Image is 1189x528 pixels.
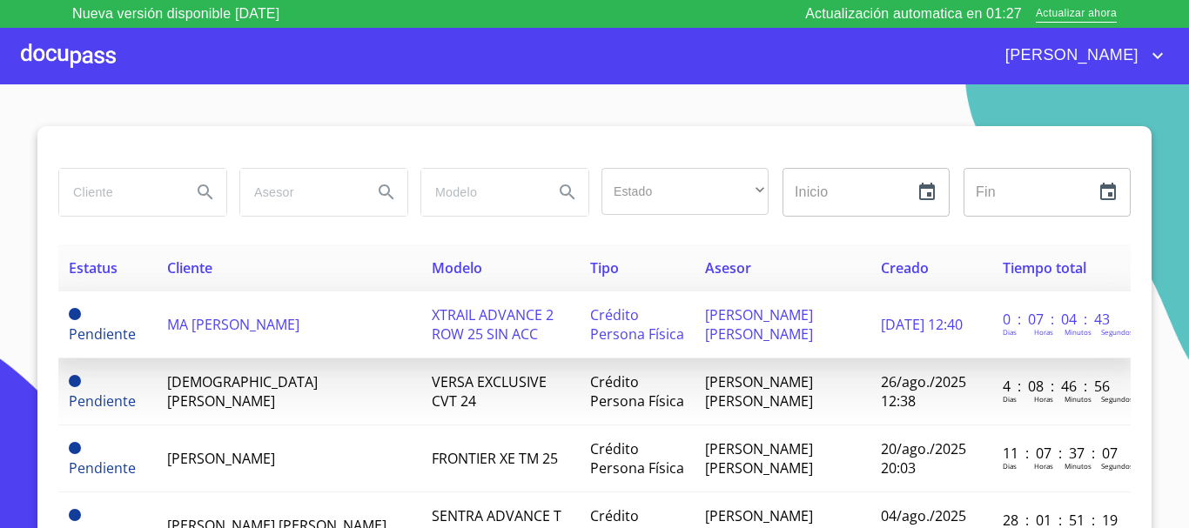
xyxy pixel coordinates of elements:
[705,305,813,344] span: [PERSON_NAME] [PERSON_NAME]
[421,169,540,216] input: search
[69,375,81,387] span: Pendiente
[432,449,558,468] span: FRONTIER XE TM 25
[1065,327,1092,337] p: Minutos
[432,372,547,411] span: VERSA EXCLUSIVE CVT 24
[1003,377,1120,396] p: 4 : 08 : 46 : 56
[547,171,588,213] button: Search
[1036,5,1117,23] span: Actualizar ahora
[167,258,212,277] span: Cliente
[1003,258,1086,277] span: Tiempo total
[1101,327,1133,337] p: Segundos
[1034,461,1053,471] p: Horas
[881,315,963,334] span: [DATE] 12:40
[69,442,81,454] span: Pendiente
[805,3,1022,24] p: Actualización automatica en 01:27
[705,372,813,411] span: [PERSON_NAME] [PERSON_NAME]
[590,258,619,277] span: Tipo
[705,439,813,478] span: [PERSON_NAME] [PERSON_NAME]
[366,171,407,213] button: Search
[185,171,226,213] button: Search
[1003,461,1017,471] p: Dias
[59,169,178,216] input: search
[992,42,1168,70] button: account of current user
[881,258,929,277] span: Creado
[167,372,318,411] span: [DEMOGRAPHIC_DATA][PERSON_NAME]
[1065,461,1092,471] p: Minutos
[881,372,966,411] span: 26/ago./2025 12:38
[705,258,751,277] span: Asesor
[1034,394,1053,404] p: Horas
[69,308,81,320] span: Pendiente
[432,305,554,344] span: XTRAIL ADVANCE 2 ROW 25 SIN ACC
[1065,394,1092,404] p: Minutos
[590,372,684,411] span: Crédito Persona Física
[1101,461,1133,471] p: Segundos
[590,305,684,344] span: Crédito Persona Física
[1003,310,1120,329] p: 0 : 07 : 04 : 43
[992,42,1147,70] span: [PERSON_NAME]
[69,509,81,521] span: Pendiente
[69,324,136,344] span: Pendiente
[69,458,136,478] span: Pendiente
[601,168,769,215] div: ​
[1003,444,1120,463] p: 11 : 07 : 37 : 07
[590,439,684,478] span: Crédito Persona Física
[240,169,359,216] input: search
[1101,394,1133,404] p: Segundos
[167,449,275,468] span: [PERSON_NAME]
[1003,327,1017,337] p: Dias
[881,439,966,478] span: 20/ago./2025 20:03
[432,258,482,277] span: Modelo
[167,315,299,334] span: MA [PERSON_NAME]
[69,258,118,277] span: Estatus
[72,3,279,24] p: Nueva versión disponible [DATE]
[1034,327,1053,337] p: Horas
[69,391,136,411] span: Pendiente
[1003,394,1017,404] p: Dias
